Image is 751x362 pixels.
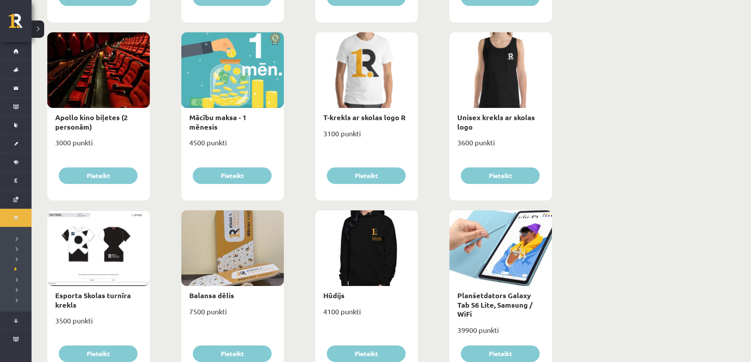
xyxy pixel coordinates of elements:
a: Balansa dēlis [189,291,234,300]
div: 3500 punkti [47,314,150,334]
button: Pieteikt [59,167,138,184]
a: T-krekls ar skolas logo R [323,113,406,122]
div: 3600 punkti [449,136,552,156]
div: 4500 punkti [181,136,284,156]
div: 39900 punkti [449,323,552,343]
div: 3100 punkti [315,127,418,147]
a: Apollo kino biļetes (2 personām) [55,113,128,131]
div: 3000 punkti [47,136,150,156]
a: Mācību maksa - 1 mēnesis [189,113,246,131]
div: 4100 punkti [315,305,418,325]
button: Pieteikt [327,167,406,184]
a: Unisex krekls ar skolas logo [457,113,535,131]
a: Planšetdators Galaxy Tab S6 Lite, Samsung / WiFi [457,291,533,318]
a: Hūdijs [323,291,345,300]
img: Atlaide [266,32,284,46]
a: Rīgas 1. Tālmācības vidusskola [9,14,32,33]
button: Pieteikt [59,345,138,362]
button: Pieteikt [461,167,540,184]
button: Pieteikt [193,167,272,184]
button: Pieteikt [327,345,406,362]
button: Pieteikt [193,345,272,362]
a: Esporta Skolas turnīra krekls [55,291,131,309]
button: Pieteikt [461,345,540,362]
div: 7500 punkti [181,305,284,325]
